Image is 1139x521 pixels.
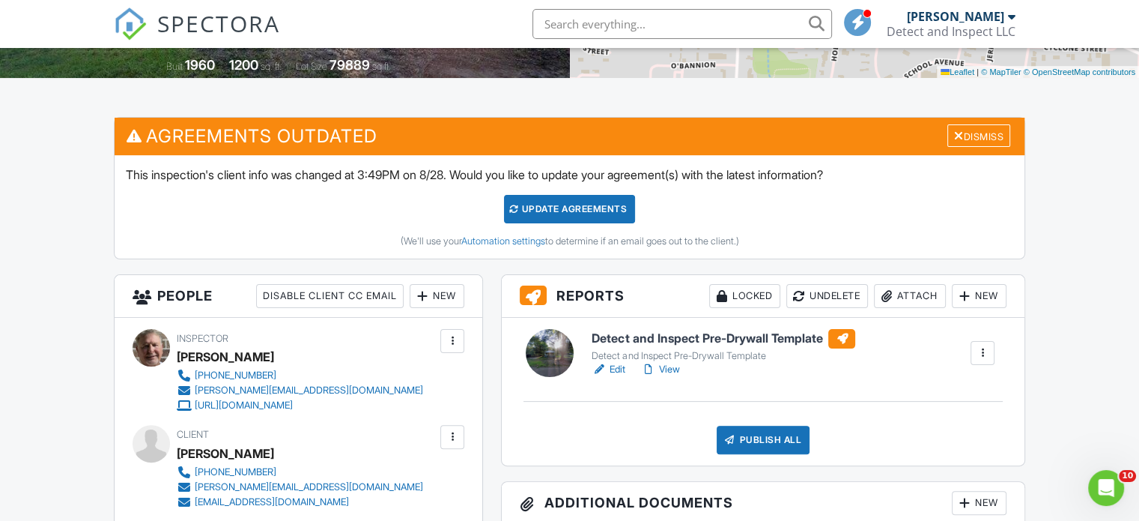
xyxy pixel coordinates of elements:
h3: People [115,275,482,318]
a: [PERSON_NAME][EMAIL_ADDRESS][DOMAIN_NAME] [177,480,423,495]
div: [URL][DOMAIN_NAME] [195,400,293,412]
a: © MapTiler [981,67,1021,76]
a: Detect and Inspect Pre-Drywall Template Detect and Inspect Pre-Drywall Template [592,329,855,362]
div: New [410,284,464,308]
span: Inspector [177,333,228,344]
div: Attach [874,284,946,308]
span: Client [177,429,209,440]
span: SPECTORA [157,7,280,39]
div: [PERSON_NAME][EMAIL_ADDRESS][DOMAIN_NAME] [195,385,423,397]
div: Detect and Inspect LLC [887,24,1015,39]
span: sq. ft. [261,61,282,72]
h3: Reports [502,275,1024,318]
h3: Agreements Outdated [115,118,1024,154]
div: [PERSON_NAME] [907,9,1004,24]
span: Built [166,61,183,72]
div: [PERSON_NAME][EMAIL_ADDRESS][DOMAIN_NAME] [195,481,423,493]
a: Edit [592,362,625,377]
a: [PERSON_NAME][EMAIL_ADDRESS][DOMAIN_NAME] [177,383,423,398]
a: View [640,362,679,377]
div: [PHONE_NUMBER] [195,370,276,382]
div: Detect and Inspect Pre-Drywall Template [592,350,855,362]
div: Disable Client CC Email [256,284,404,308]
a: [URL][DOMAIN_NAME] [177,398,423,413]
div: Undelete [786,284,868,308]
h6: Detect and Inspect Pre-Drywall Template [592,329,855,349]
div: (We'll use your to determine if an email goes out to the client.) [126,235,1013,247]
span: | [976,67,979,76]
div: 1960 [185,57,215,73]
div: [EMAIL_ADDRESS][DOMAIN_NAME] [195,496,349,508]
a: © OpenStreetMap contributors [1024,67,1135,76]
div: New [952,491,1006,515]
span: Lot Size [296,61,327,72]
div: 79889 [329,57,370,73]
div: 1200 [229,57,258,73]
div: [PERSON_NAME] [177,442,274,465]
div: [PERSON_NAME] [177,346,274,368]
iframe: Intercom live chat [1088,470,1124,506]
input: Search everything... [532,9,832,39]
div: Update Agreements [504,195,635,223]
span: sq.ft. [372,61,391,72]
a: SPECTORA [114,20,280,52]
div: New [952,284,1006,308]
a: [PHONE_NUMBER] [177,368,423,383]
div: Publish All [717,426,810,454]
div: This inspection's client info was changed at 3:49PM on 8/28. Would you like to update your agreem... [115,155,1024,259]
a: [EMAIL_ADDRESS][DOMAIN_NAME] [177,495,423,510]
a: Automation settings [461,235,544,247]
div: Dismiss [947,124,1010,148]
div: [PHONE_NUMBER] [195,466,276,478]
a: Leaflet [941,67,974,76]
a: [PHONE_NUMBER] [177,465,423,480]
div: Locked [709,284,780,308]
img: The Best Home Inspection Software - Spectora [114,7,147,40]
span: 10 [1119,470,1136,482]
